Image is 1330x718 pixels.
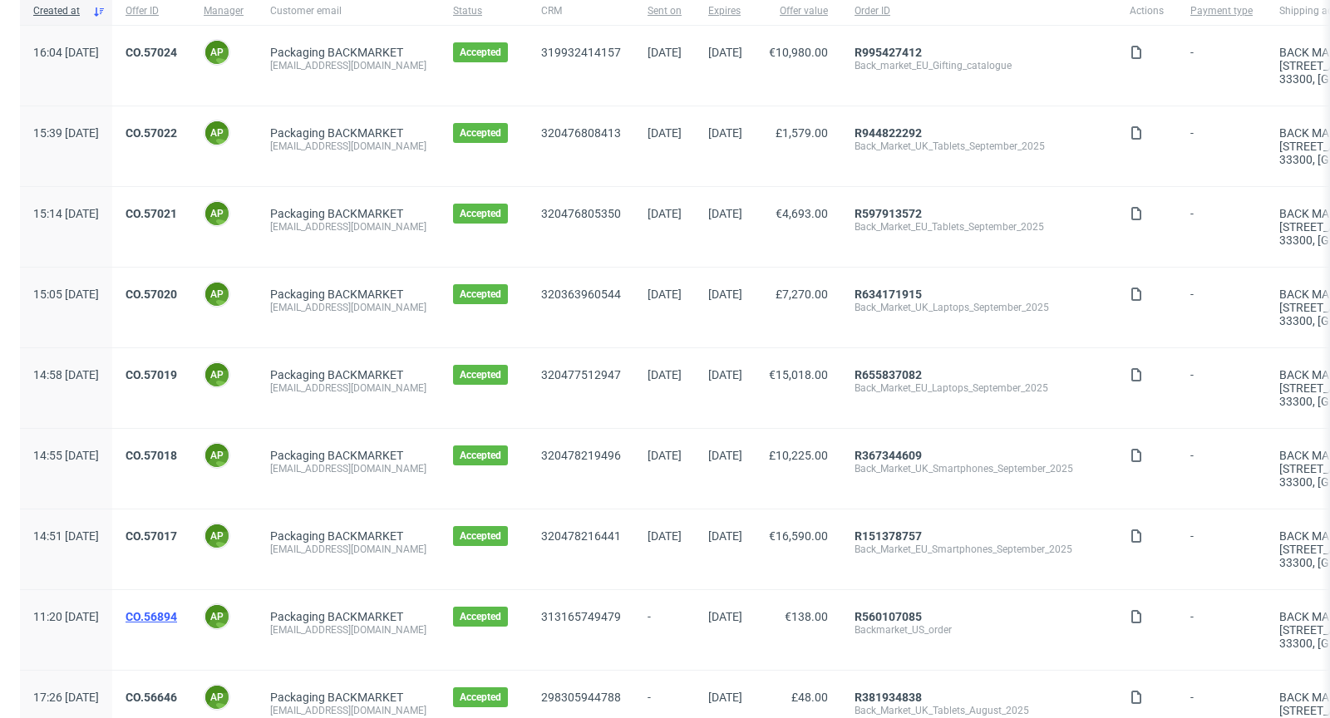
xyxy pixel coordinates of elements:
[541,449,621,462] a: 320478219496
[204,4,244,18] span: Manager
[270,529,403,543] a: Packaging BACKMARKET
[270,4,426,18] span: Customer email
[776,288,828,301] span: £7,270.00
[205,444,229,467] figcaption: AP
[270,140,426,153] div: [EMAIL_ADDRESS][DOMAIN_NAME]
[126,288,177,301] a: CO.57020
[708,126,742,140] span: [DATE]
[1190,46,1253,86] span: -
[33,449,99,462] span: 14:55 [DATE]
[33,691,99,704] span: 17:26 [DATE]
[855,449,922,462] a: R367344609
[33,288,99,301] span: 15:05 [DATE]
[126,368,177,381] a: CO.57019
[33,368,99,381] span: 14:58 [DATE]
[648,126,682,140] span: [DATE]
[33,207,99,220] span: 15:14 [DATE]
[541,207,621,220] a: 320476805350
[791,691,828,704] span: £48.00
[205,202,229,225] figcaption: AP
[460,610,501,623] span: Accepted
[1190,529,1253,569] span: -
[541,46,621,59] a: 319932414157
[855,46,922,59] a: R995427412
[126,691,177,704] a: CO.56646
[1190,610,1253,650] span: -
[460,207,501,220] span: Accepted
[769,529,828,543] span: €16,590.00
[270,301,426,314] div: [EMAIL_ADDRESS][DOMAIN_NAME]
[855,59,1103,72] div: Back_market_EU_Gifting_catalogue
[205,605,229,628] figcaption: AP
[855,529,922,543] a: R151378757
[205,524,229,548] figcaption: AP
[460,46,501,59] span: Accepted
[769,368,828,381] span: €15,018.00
[855,610,922,623] a: R560107085
[270,623,426,637] div: [EMAIL_ADDRESS][DOMAIN_NAME]
[126,207,177,220] a: CO.57021
[205,686,229,709] figcaption: AP
[541,529,621,543] a: 320478216441
[648,207,682,220] span: [DATE]
[270,381,426,395] div: [EMAIL_ADDRESS][DOMAIN_NAME]
[855,704,1103,717] div: Back_Market_UK_Tablets_August_2025
[708,288,742,301] span: [DATE]
[541,368,621,381] a: 320477512947
[270,46,403,59] a: Packaging BACKMARKET
[1190,207,1253,247] span: -
[776,126,828,140] span: £1,579.00
[855,543,1103,556] div: Back_Market_EU_Smartphones_September_2025
[33,46,99,59] span: 16:04 [DATE]
[270,704,426,717] div: [EMAIL_ADDRESS][DOMAIN_NAME]
[648,449,682,462] span: [DATE]
[648,368,682,381] span: [DATE]
[460,691,501,704] span: Accepted
[855,140,1103,153] div: Back_Market_UK_Tablets_September_2025
[708,368,742,381] span: [DATE]
[205,41,229,64] figcaption: AP
[541,288,621,301] a: 320363960544
[453,4,515,18] span: Status
[708,449,742,462] span: [DATE]
[541,691,621,704] a: 298305944788
[205,121,229,145] figcaption: AP
[855,301,1103,314] div: Back_Market_UK_Laptops_September_2025
[270,691,403,704] a: Packaging BACKMARKET
[1190,449,1253,489] span: -
[270,449,403,462] a: Packaging BACKMARKET
[460,449,501,462] span: Accepted
[460,288,501,301] span: Accepted
[33,610,99,623] span: 11:20 [DATE]
[708,46,742,59] span: [DATE]
[33,529,99,543] span: 14:51 [DATE]
[205,283,229,306] figcaption: AP
[855,207,922,220] a: R597913572
[708,4,742,18] span: Expires
[708,691,742,704] span: [DATE]
[855,462,1103,475] div: Back_Market_UK_Smartphones_September_2025
[541,126,621,140] a: 320476808413
[648,288,682,301] span: [DATE]
[460,368,501,381] span: Accepted
[33,126,99,140] span: 15:39 [DATE]
[541,610,621,623] a: 313165749479
[855,288,922,301] a: R634171915
[855,368,922,381] a: R655837082
[270,59,426,72] div: [EMAIL_ADDRESS][DOMAIN_NAME]
[270,368,403,381] a: Packaging BACKMARKET
[126,4,177,18] span: Offer ID
[270,462,426,475] div: [EMAIL_ADDRESS][DOMAIN_NAME]
[270,288,403,301] a: Packaging BACKMARKET
[708,529,742,543] span: [DATE]
[126,46,177,59] a: CO.57024
[270,220,426,234] div: [EMAIL_ADDRESS][DOMAIN_NAME]
[708,207,742,220] span: [DATE]
[769,46,828,59] span: €10,980.00
[1190,4,1253,18] span: Payment type
[33,4,86,18] span: Created at
[126,449,177,462] a: CO.57018
[785,610,828,623] span: €138.00
[1190,288,1253,327] span: -
[270,543,426,556] div: [EMAIL_ADDRESS][DOMAIN_NAME]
